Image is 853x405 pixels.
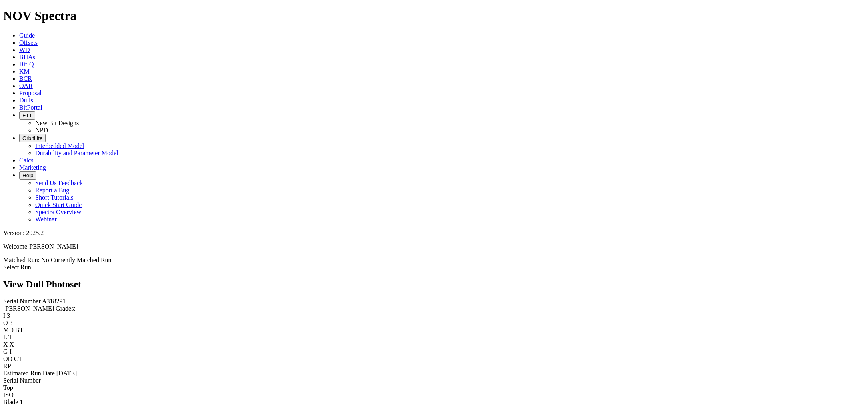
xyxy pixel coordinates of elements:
[19,46,30,53] a: WD
[3,279,850,290] h2: View Dull Photoset
[19,171,36,180] button: Help
[3,363,11,369] label: RP
[12,363,16,369] span: _
[35,150,118,156] a: Durability and Parameter Model
[10,348,12,355] span: I
[22,135,42,141] span: OrbitLite
[42,298,66,305] span: A318291
[3,384,13,391] span: Top
[3,355,12,362] label: OD
[35,216,57,223] a: Webinar
[19,68,30,75] a: KM
[41,257,112,263] span: No Currently Matched Run
[19,134,46,142] button: OrbitLite
[19,75,32,82] a: BCR
[35,127,48,134] a: NPD
[3,341,8,348] label: X
[3,229,850,237] div: Version: 2025.2
[14,355,22,362] span: CT
[3,327,14,333] label: MD
[19,82,33,89] a: OAR
[19,104,42,111] a: BitPortal
[8,334,12,341] span: T
[19,97,33,104] a: Dulls
[35,209,81,215] a: Spectra Overview
[7,312,10,319] span: 3
[35,194,74,201] a: Short Tutorials
[3,319,8,326] label: O
[15,327,23,333] span: BT
[19,54,35,60] a: BHAs
[19,164,46,171] a: Marketing
[19,39,38,46] a: Offsets
[56,370,77,377] span: [DATE]
[3,370,55,377] label: Estimated Run Date
[35,201,82,208] a: Quick Start Guide
[19,61,34,68] a: BitIQ
[27,243,78,250] span: [PERSON_NAME]
[3,264,31,271] a: Select Run
[22,172,33,178] span: Help
[35,120,79,126] a: New Bit Designs
[10,319,13,326] span: 3
[19,90,42,96] a: Proposal
[3,391,14,398] span: ISO
[3,334,7,341] label: L
[3,305,850,312] div: [PERSON_NAME] Grades:
[35,180,83,186] a: Send Us Feedback
[3,377,41,384] span: Serial Number
[22,112,32,118] span: FTT
[19,32,35,39] a: Guide
[3,298,41,305] label: Serial Number
[3,243,850,250] p: Welcome
[3,8,850,23] h1: NOV Spectra
[19,157,34,164] a: Calcs
[35,142,84,149] a: Interbedded Model
[3,257,40,263] span: Matched Run:
[19,111,35,120] button: FTT
[10,341,14,348] span: X
[3,312,5,319] label: I
[3,348,8,355] label: G
[35,187,69,194] a: Report a Bug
